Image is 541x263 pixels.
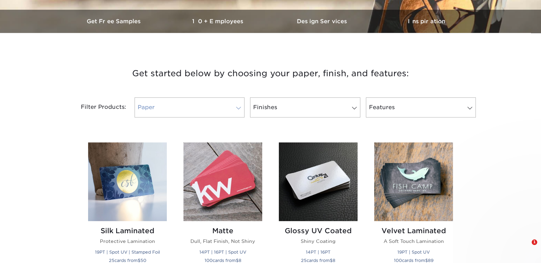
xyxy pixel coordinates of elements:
[199,249,246,255] small: 14PT | 16PT | Spot UV
[374,227,453,235] h2: Velvet Laminated
[279,227,358,235] h2: Glossy UV Coated
[109,258,114,263] span: 25
[109,258,146,263] small: cards from
[250,97,360,117] a: Finishes
[532,239,537,245] span: 1
[333,258,335,263] span: 8
[517,239,534,256] iframe: Intercom live chat
[425,258,428,263] span: $
[205,258,213,263] span: 100
[140,258,146,263] span: 50
[306,249,330,255] small: 14PT | 16PT
[68,58,473,89] h3: Get started below by choosing your paper, finish, and features:
[397,249,430,255] small: 19PT | Spot UV
[88,238,167,245] p: Protective Lamination
[205,258,241,263] small: cards from
[279,142,358,221] img: Glossy UV Coated Business Cards
[394,258,433,263] small: cards from
[135,97,244,117] a: Paper
[62,97,132,117] div: Filter Products:
[428,258,433,263] span: 89
[138,258,140,263] span: $
[183,142,262,221] img: Matte Business Cards
[95,249,160,255] small: 19PT | Spot UV | Stamped Foil
[374,238,453,245] p: A Soft Touch Lamination
[62,10,166,33] a: Get Free Samples
[183,227,262,235] h2: Matte
[270,10,375,33] a: Design Services
[270,18,375,25] h3: Design Services
[166,10,270,33] a: 10+ Employees
[301,258,335,263] small: cards from
[183,238,262,245] p: Dull, Flat Finish, Not Shiny
[236,258,239,263] span: $
[375,10,479,33] a: Inspiration
[301,258,307,263] span: 25
[374,142,453,221] img: Velvet Laminated Business Cards
[394,258,402,263] span: 100
[166,18,270,25] h3: 10+ Employees
[62,18,166,25] h3: Get Free Samples
[330,258,333,263] span: $
[375,18,479,25] h3: Inspiration
[239,258,241,263] span: 8
[366,97,476,117] a: Features
[279,238,358,245] p: Shiny Coating
[88,142,167,221] img: Silk Laminated Business Cards
[88,227,167,235] h2: Silk Laminated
